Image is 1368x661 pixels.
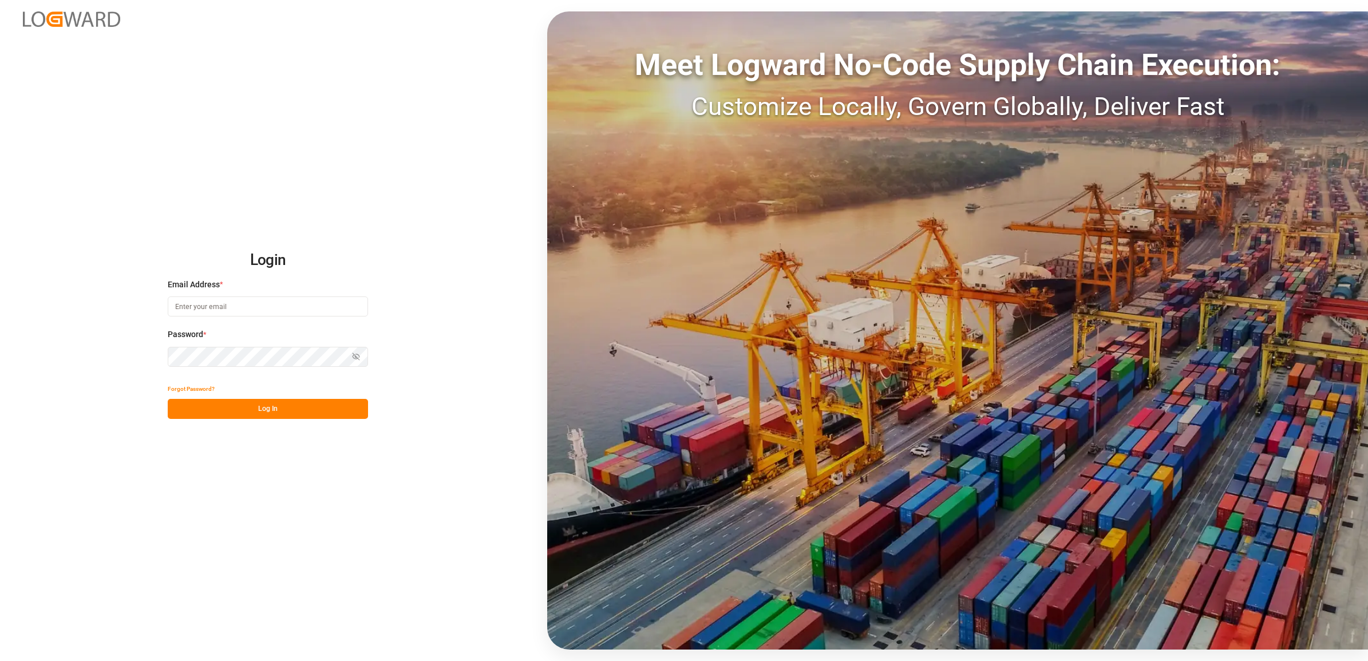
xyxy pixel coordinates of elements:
div: Meet Logward No-Code Supply Chain Execution: [547,43,1368,88]
button: Log In [168,399,368,419]
span: Email Address [168,279,220,291]
div: Customize Locally, Govern Globally, Deliver Fast [547,88,1368,125]
input: Enter your email [168,296,368,316]
button: Forgot Password? [168,379,215,399]
img: Logward_new_orange.png [23,11,120,27]
span: Password [168,328,203,341]
h2: Login [168,242,368,279]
